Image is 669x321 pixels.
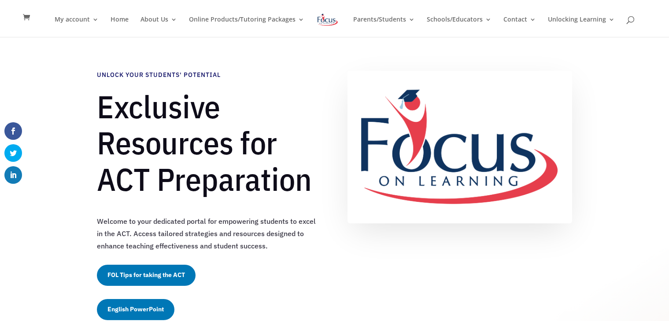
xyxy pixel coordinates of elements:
[427,16,492,37] a: Schools/Educators
[111,16,129,37] a: Home
[97,215,322,252] p: Welcome to your dedicated portal for empowering students to excel in the ACT. Access tailored str...
[55,16,99,37] a: My account
[316,12,339,28] img: Focus on Learning
[140,16,177,37] a: About Us
[503,16,536,37] a: Contact
[97,88,322,202] h1: Exclusive Resources for ACT Preparation
[97,265,196,286] a: FOL Tips for taking the ACT
[189,16,304,37] a: Online Products/Tutoring Packages
[347,71,572,223] img: FullColor_FullLogo_Medium_TBG
[353,16,415,37] a: Parents/Students
[97,71,322,84] h4: Unlock Your Students' Potential
[97,299,174,320] a: English PowerPoint
[548,16,615,37] a: Unlocking Learning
